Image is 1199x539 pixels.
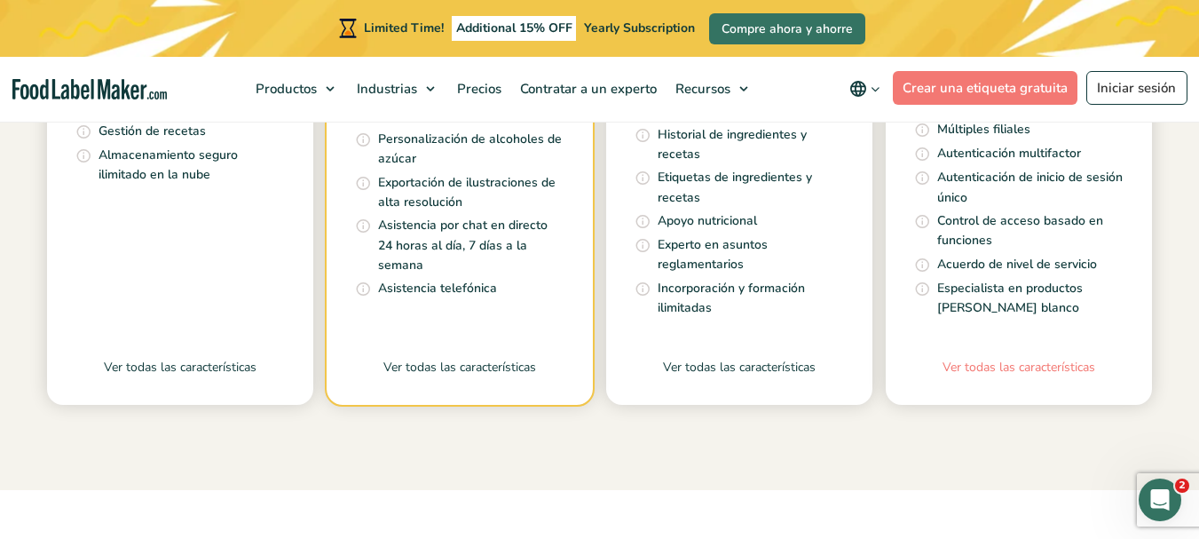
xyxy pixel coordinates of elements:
[378,173,564,213] p: Exportación de ilustraciones de alta resolución
[606,358,872,405] a: Ver todas las características
[886,358,1152,405] a: Ver todas las características
[937,168,1124,208] p: Autenticación de inicio de sesión único
[1086,71,1187,105] a: Iniciar sesión
[452,16,577,41] span: Additional 15% OFF
[937,211,1124,251] p: Control de acceso basado en funciones
[452,80,503,98] span: Precios
[378,216,564,275] p: Asistencia por chat en directo 24 horas al día, 7 días a la semana
[47,358,313,405] a: Ver todas las características
[247,57,343,121] a: Productos
[1175,479,1189,493] span: 2
[893,71,1078,105] a: Crear una etiqueta gratuita
[937,120,1030,139] p: Múltiples filiales
[937,144,1081,163] p: Autenticación multifactor
[937,255,1097,274] p: Acuerdo de nivel de servicio
[658,279,844,319] p: Incorporación y formación ilimitadas
[658,235,844,275] p: Experto en asuntos reglamentarios
[250,80,319,98] span: Productos
[378,279,497,298] p: Asistencia telefónica
[348,57,444,121] a: Industrias
[511,57,662,121] a: Contratar a un experto
[584,20,695,36] span: Yearly Subscription
[709,13,865,44] a: Compre ahora y ahorre
[658,125,844,165] p: Historial de ingredientes y recetas
[351,80,419,98] span: Industrias
[99,122,206,141] p: Gestión de recetas
[667,57,757,121] a: Recursos
[448,57,507,121] a: Precios
[515,80,659,98] span: Contratar a un experto
[364,20,444,36] span: Limited Time!
[658,211,757,231] p: Apoyo nutricional
[99,146,285,186] p: Almacenamiento seguro ilimitado en la nube
[937,279,1124,319] p: Especialista en productos [PERSON_NAME] blanco
[378,130,564,170] p: Personalización de alcoholes de azúcar
[327,358,593,405] a: Ver todas las características
[1139,479,1181,521] iframe: Intercom live chat
[670,80,732,98] span: Recursos
[658,168,844,208] p: Etiquetas de ingredientes y recetas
